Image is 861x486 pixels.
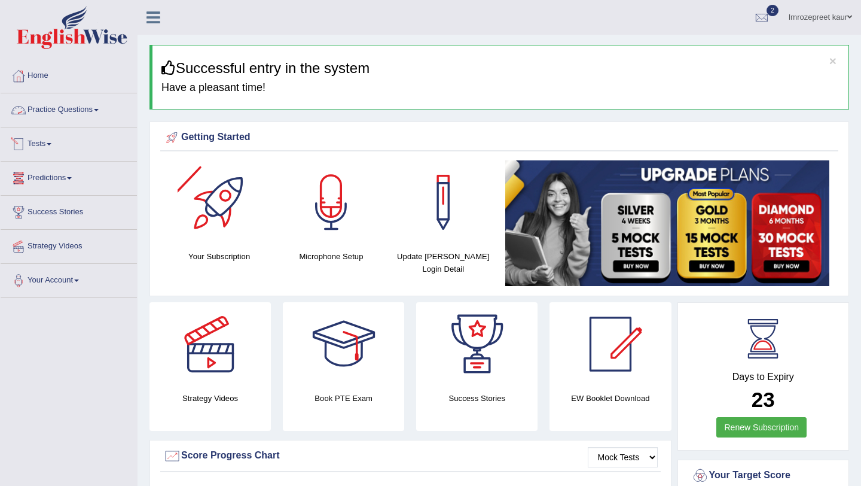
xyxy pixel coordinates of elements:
[505,160,829,286] img: small5.jpg
[1,127,137,157] a: Tests
[393,250,493,275] h4: Update [PERSON_NAME] Login Detail
[829,54,836,67] button: ×
[691,467,836,485] div: Your Target Score
[281,250,381,263] h4: Microphone Setup
[1,162,137,192] a: Predictions
[149,392,271,405] h4: Strategy Videos
[163,129,835,147] div: Getting Started
[161,60,839,76] h3: Successful entry in the system
[1,93,137,123] a: Practice Questions
[716,417,807,438] a: Renew Subscription
[1,196,137,226] a: Success Stories
[163,447,658,465] div: Score Progress Chart
[1,264,137,294] a: Your Account
[752,388,775,411] b: 23
[169,250,269,263] h4: Your Subscription
[1,230,137,260] a: Strategy Videos
[549,392,671,405] h4: EW Booklet Download
[283,392,404,405] h4: Book PTE Exam
[767,5,778,16] span: 2
[1,59,137,89] a: Home
[161,82,839,94] h4: Have a pleasant time!
[691,372,836,382] h4: Days to Expiry
[416,392,538,405] h4: Success Stories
